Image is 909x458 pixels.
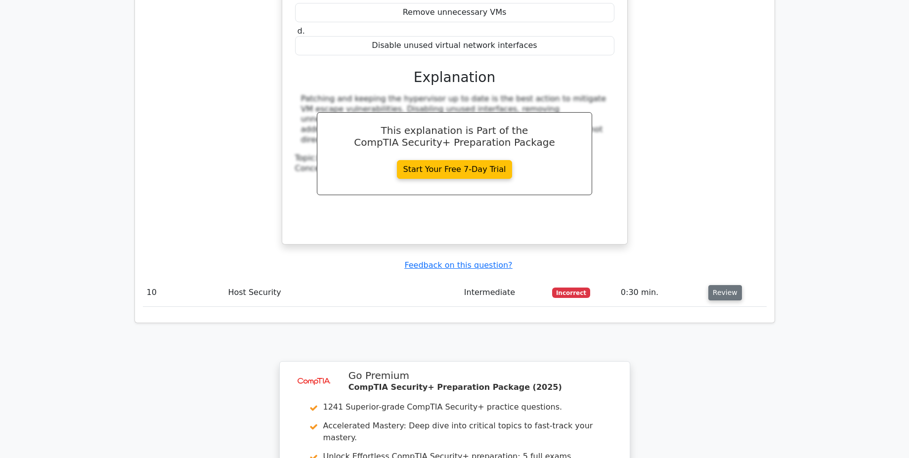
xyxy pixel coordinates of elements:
a: Feedback on this question? [404,260,512,270]
td: 0:30 min. [617,279,704,307]
button: Review [708,285,742,300]
td: 10 [143,279,224,307]
div: Remove unnecessary VMs [295,3,614,22]
div: Concept: [295,164,614,174]
div: Disable unused virtual network interfaces [295,36,614,55]
span: d. [298,26,305,36]
a: Start Your Free 7-Day Trial [397,160,513,179]
span: Incorrect [552,288,590,297]
h3: Explanation [301,69,608,86]
div: Topic: [295,153,614,164]
div: Patching and keeping the hypervisor up to date is the best action to mitigate VM escape vulnerabi... [301,94,608,145]
td: Host Security [224,279,460,307]
td: Intermediate [460,279,548,307]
